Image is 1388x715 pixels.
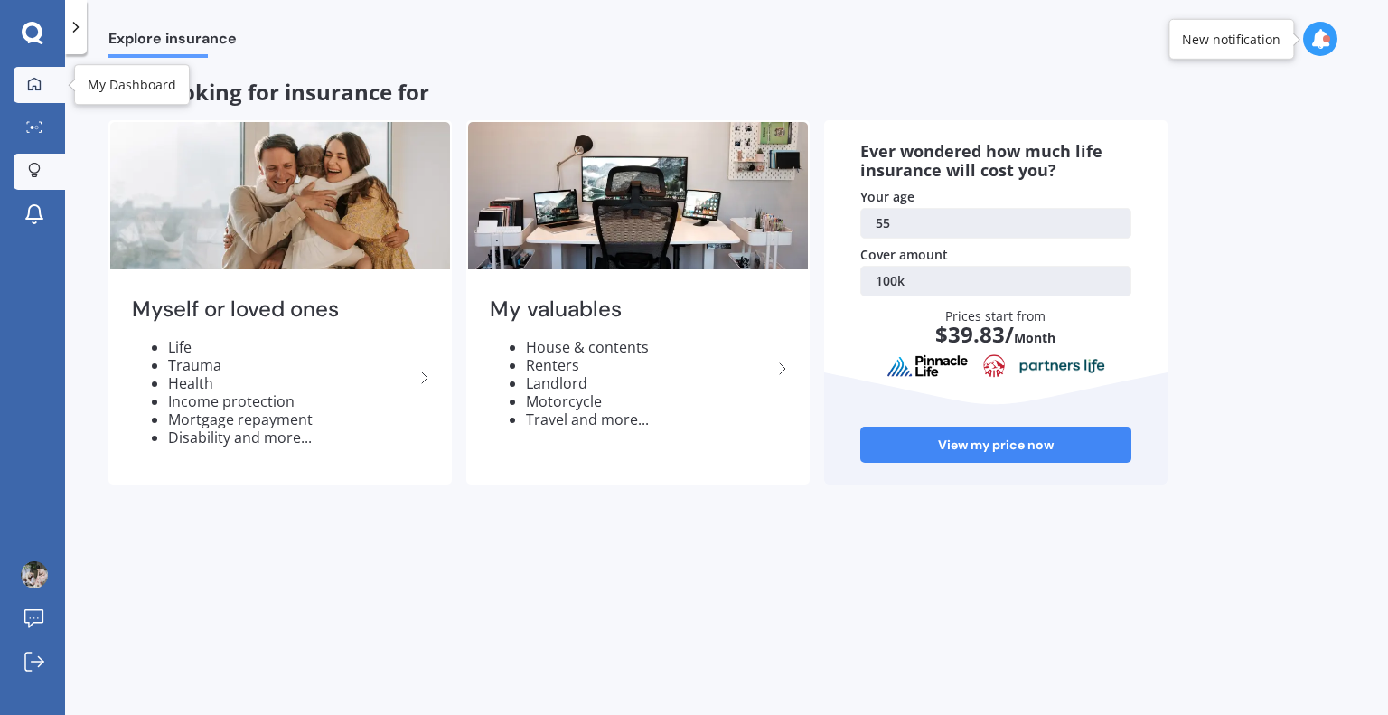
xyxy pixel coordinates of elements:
[108,30,237,54] span: Explore insurance
[168,410,414,428] li: Mortgage repayment
[490,296,772,324] h2: My valuables
[110,122,450,269] img: Myself or loved ones
[88,76,176,94] div: My Dashboard
[860,266,1131,296] a: 100k
[21,561,48,588] img: picture
[168,374,414,392] li: Health
[1182,30,1280,48] div: New notification
[132,296,414,324] h2: Myself or loved ones
[860,246,1131,264] div: Cover amount
[1019,358,1106,374] img: partnersLife
[860,427,1131,463] a: View my price now
[526,392,772,410] li: Motorcycle
[168,428,414,447] li: Disability and more...
[860,188,1131,206] div: Your age
[168,392,414,410] li: Income protection
[168,356,414,374] li: Trauma
[526,374,772,392] li: Landlord
[1014,329,1055,346] span: Month
[886,354,970,378] img: pinnacle
[860,142,1131,181] div: Ever wondered how much life insurance will cost you?
[526,356,772,374] li: Renters
[879,307,1113,363] div: Prices start from
[860,208,1131,239] a: 55
[468,122,808,269] img: My valuables
[526,410,772,428] li: Travel and more...
[935,319,1014,349] span: $ 39.83 /
[983,354,1005,378] img: aia
[108,77,429,107] span: I am looking for insurance for
[168,338,414,356] li: Life
[526,338,772,356] li: House & contents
